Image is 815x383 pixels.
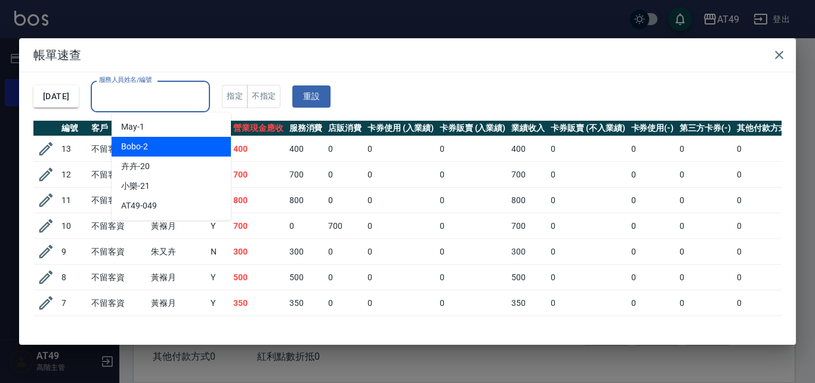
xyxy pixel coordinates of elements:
td: 12 [58,162,88,188]
td: 0 [734,188,799,213]
span: 小樂 -21 [121,180,150,192]
td: 0 [365,188,437,213]
td: 0 [325,239,365,265]
td: 900 [230,316,286,342]
td: 0 [365,290,437,316]
td: 6 [58,316,88,342]
td: 11 [58,188,88,213]
td: 0 [628,316,677,342]
td: 0 [437,290,509,316]
td: 700 [508,162,548,188]
td: 0 [734,213,799,239]
td: 0 [325,188,365,213]
td: 0 [628,265,677,290]
td: 0 [325,316,365,342]
td: 800 [230,188,286,213]
td: 0 [437,162,509,188]
td: 300 [230,239,286,265]
td: 0 [548,265,628,290]
span: AT49 -049 [121,200,157,212]
td: 500 [230,265,286,290]
td: 0 [365,316,437,342]
th: 卡券使用 (入業績) [365,121,437,136]
td: 0 [628,239,677,265]
td: 0 [437,239,509,265]
td: 朱又卉 [148,239,208,265]
td: 0 [548,136,628,162]
td: N [208,239,230,265]
th: 服務消費 [286,121,326,136]
td: 黃褓月 [148,290,208,316]
td: 0 [365,239,437,265]
td: 0 [677,265,734,290]
td: 0 [437,188,509,213]
td: 不留客資 [88,316,148,342]
td: 400 [508,136,548,162]
span: 卉卉 -20 [121,160,150,173]
td: 0 [628,290,677,316]
td: 700 [230,213,286,239]
td: 500 [286,265,326,290]
td: 0 [437,316,509,342]
td: 300 [508,239,548,265]
td: 900 [286,316,326,342]
td: 0 [437,213,509,239]
td: 0 [437,265,509,290]
td: 700 [325,213,365,239]
td: 0 [734,136,799,162]
td: 0 [734,316,799,342]
button: 重設 [292,85,331,108]
td: 不留客資 [88,290,148,316]
td: 不留客資 [88,213,148,239]
td: 800 [286,188,326,213]
td: 0 [548,188,628,213]
th: 其他付款方式(-) [734,121,799,136]
td: 0 [325,136,365,162]
td: 0 [548,162,628,188]
td: 0 [734,239,799,265]
td: 0 [628,136,677,162]
td: 13 [58,136,88,162]
td: 0 [734,265,799,290]
td: 0 [548,290,628,316]
td: 350 [508,290,548,316]
button: 不指定 [247,85,280,108]
td: 350 [286,290,326,316]
td: 9 [58,239,88,265]
td: 不留客資 [88,239,148,265]
td: 0 [677,188,734,213]
th: 店販消費 [325,121,365,136]
th: 卡券販賣 (不入業績) [548,121,628,136]
th: 卡券販賣 (入業績) [437,121,509,136]
label: 服務人員姓名/編號 [99,75,152,84]
td: 8 [58,265,88,290]
td: N [208,316,230,342]
td: 0 [734,290,799,316]
td: 0 [437,136,509,162]
td: 400 [230,136,286,162]
th: 編號 [58,121,88,136]
td: 0 [286,213,326,239]
td: 0 [677,136,734,162]
td: 0 [365,136,437,162]
td: 10 [58,213,88,239]
td: Y [208,290,230,316]
h2: 帳單速查 [19,38,796,72]
td: Y [208,213,230,239]
th: 客戶 [88,121,148,136]
td: 700 [286,162,326,188]
td: 不留客資 [88,162,148,188]
td: 350 [230,290,286,316]
td: 陳婉菁 [148,316,208,342]
td: 0 [677,162,734,188]
td: 黃褓月 [148,213,208,239]
td: 0 [734,162,799,188]
td: 400 [286,136,326,162]
th: 卡券使用(-) [628,121,677,136]
button: 指定 [222,85,248,108]
th: 第三方卡券(-) [677,121,734,136]
td: 7 [58,290,88,316]
td: 700 [508,213,548,239]
span: May -1 [121,121,144,133]
td: 不留客資 [88,188,148,213]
